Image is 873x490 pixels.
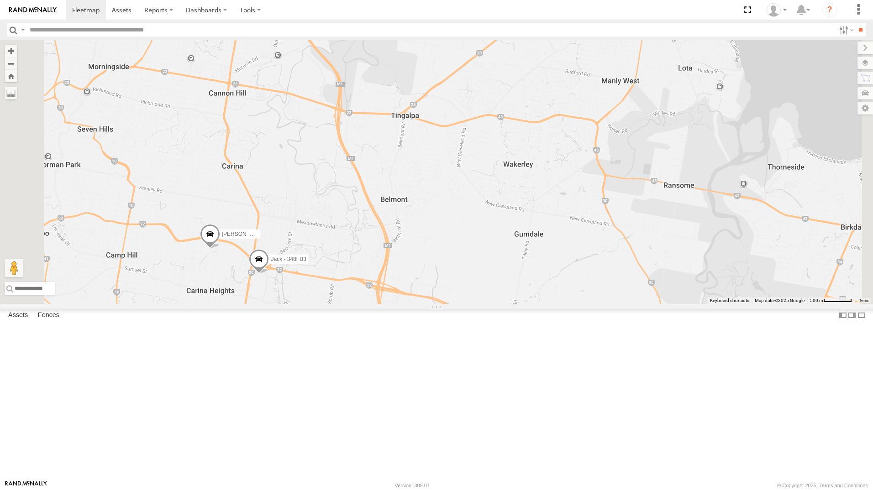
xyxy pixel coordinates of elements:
button: Zoom out [5,57,17,70]
label: Measure [5,87,17,99]
label: Search Query [19,23,26,36]
label: Dock Summary Table to the Right [847,309,857,322]
label: Search Filter Options [836,23,855,36]
div: Marco DiBenedetto [763,3,790,17]
button: Zoom in [5,45,17,57]
button: Drag Pegman onto the map to open Street View [5,259,23,277]
label: Hide Summary Table [857,309,866,322]
span: Jack - 348FB3 [271,256,306,262]
label: Assets [4,309,32,322]
button: Keyboard shortcuts [710,297,749,304]
button: Map Scale: 500 m per 59 pixels [807,297,855,304]
span: Map data ©2025 Google [755,298,805,303]
i: ? [822,3,837,17]
a: Terms and Conditions [820,483,868,488]
button: Zoom Home [5,70,17,82]
a: Terms (opens in new tab) [859,299,869,302]
div: © Copyright 2025 - [777,483,868,488]
a: Visit our Website [5,481,47,490]
img: rand-logo.svg [9,7,57,13]
span: [PERSON_NAME] [222,231,267,238]
span: 500 m [810,298,823,303]
label: Map Settings [857,102,873,115]
div: Version: 309.01 [395,483,430,488]
label: Dock Summary Table to the Left [838,309,847,322]
label: Fences [33,309,64,322]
